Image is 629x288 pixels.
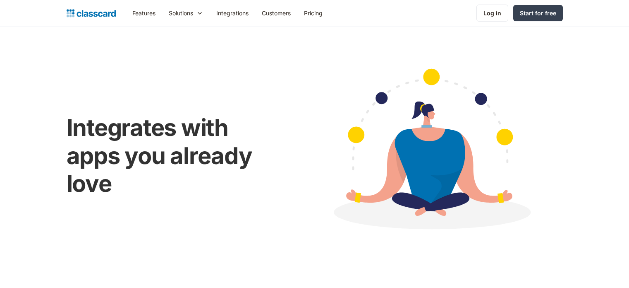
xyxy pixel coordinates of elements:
a: Customers [255,4,297,22]
a: Features [126,4,162,22]
img: Cartoon image showing connected apps [298,53,563,252]
a: Logo [67,7,116,19]
a: Start for free [513,5,563,21]
div: Start for free [520,9,556,17]
div: Solutions [162,4,210,22]
a: Pricing [297,4,329,22]
a: Log in [476,5,508,22]
h1: Integrates with apps you already love [67,114,281,198]
a: Integrations [210,4,255,22]
div: Solutions [169,9,193,17]
div: Log in [483,9,501,17]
